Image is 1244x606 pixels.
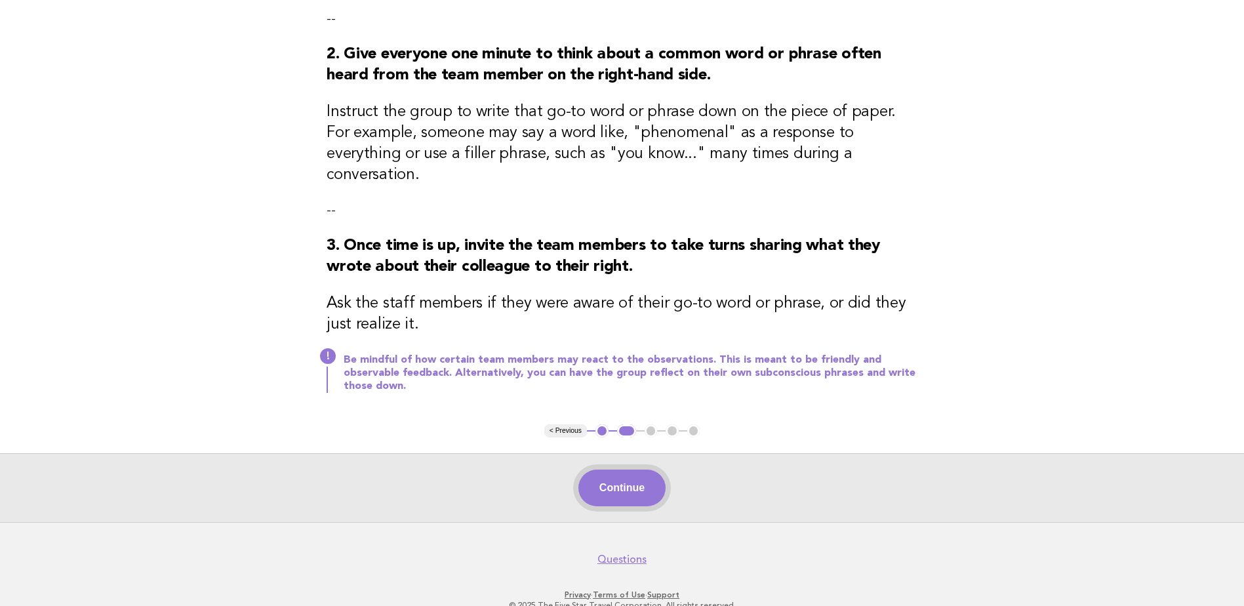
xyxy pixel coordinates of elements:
[327,47,881,83] strong: 2. Give everyone one minute to think about a common word or phrase often heard from the team memb...
[597,553,647,566] a: Questions
[327,293,917,335] h3: Ask the staff members if they were aware of their go-to word or phrase, or did they just realize it.
[595,424,609,437] button: 1
[578,470,666,506] button: Continue
[327,238,880,275] strong: 3. Once time is up, invite the team members to take turns sharing what they wrote about their col...
[327,201,917,220] p: --
[327,10,917,28] p: --
[344,353,917,393] p: Be mindful of how certain team members may react to the observations. This is meant to be friendl...
[327,102,917,186] h3: Instruct the group to write that go-to word or phrase down on the piece of paper. For example, so...
[544,424,587,437] button: < Previous
[593,590,645,599] a: Terms of Use
[617,424,636,437] button: 2
[565,590,591,599] a: Privacy
[221,590,1024,600] p: · ·
[647,590,679,599] a: Support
